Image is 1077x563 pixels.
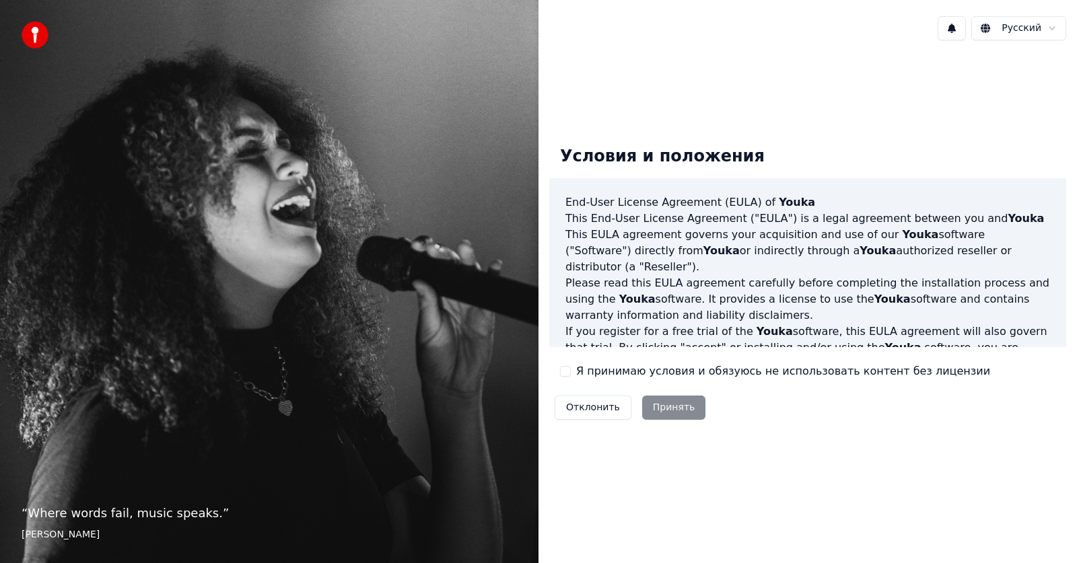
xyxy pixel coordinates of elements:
[902,228,938,241] span: Youka
[22,528,517,541] footer: [PERSON_NAME]
[576,363,990,379] label: Я принимаю условия и обязуюсь не использовать контент без лицензии
[565,227,1050,275] p: This EULA agreement governs your acquisition and use of our software ("Software") directly from o...
[885,341,922,354] span: Youka
[779,196,815,209] span: Youka
[22,504,517,523] p: “ Where words fail, music speaks. ”
[860,244,896,257] span: Youka
[565,324,1050,388] p: If you register for a free trial of the software, this EULA agreement will also govern that trial...
[1008,212,1044,225] span: Youka
[757,325,793,338] span: Youka
[555,396,631,420] button: Отклонить
[565,194,1050,211] h3: End-User License Agreement (EULA) of
[549,135,775,178] div: Условия и положения
[565,211,1050,227] p: This End-User License Agreement ("EULA") is a legal agreement between you and
[874,293,911,305] span: Youka
[22,22,48,48] img: youka
[619,293,656,305] span: Youka
[565,275,1050,324] p: Please read this EULA agreement carefully before completing the installation process and using th...
[703,244,740,257] span: Youka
